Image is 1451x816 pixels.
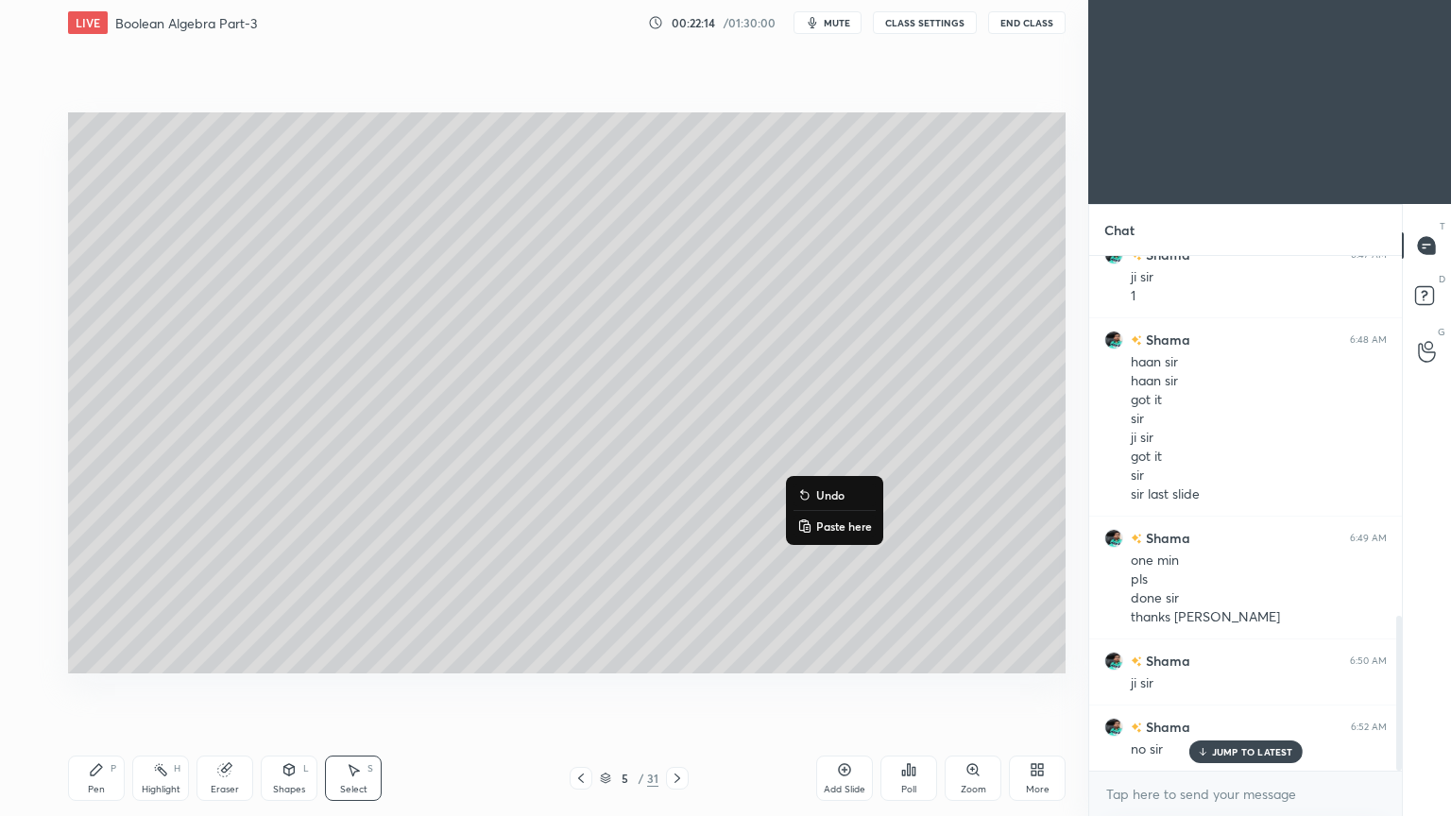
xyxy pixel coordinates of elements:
div: Add Slide [824,785,865,794]
p: D [1439,272,1445,286]
div: H [174,764,180,773]
div: sir last slide [1131,485,1387,504]
img: no-rating-badge.077c3623.svg [1131,250,1142,261]
p: Chat [1089,205,1150,255]
div: 31 [647,770,658,787]
div: haan sir [1131,353,1387,372]
img: no-rating-badge.077c3623.svg [1131,335,1142,346]
p: G [1438,325,1445,339]
div: sir [1131,410,1387,429]
img: 3 [1104,718,1123,737]
p: Paste here [816,518,872,534]
div: LIVE [68,11,108,34]
div: ji sir [1131,674,1387,693]
p: T [1440,219,1445,233]
button: mute [794,11,862,34]
div: 6:49 AM [1350,533,1387,544]
div: ji sir [1131,268,1387,287]
div: Select [340,785,367,794]
h4: Boolean Algebra Part-3 [115,14,257,32]
div: 5 [615,773,634,784]
div: got it [1131,448,1387,467]
p: JUMP TO LATEST [1212,746,1293,757]
img: no-rating-badge.077c3623.svg [1131,534,1142,544]
div: 1 [1131,287,1387,306]
div: S [367,764,373,773]
img: 3 [1104,652,1123,671]
div: Zoom [961,785,986,794]
button: End Class [988,11,1066,34]
h6: Shama [1142,717,1190,737]
div: Pen [88,785,105,794]
img: 3 [1104,529,1123,548]
div: P [111,764,116,773]
div: no sir [1131,740,1387,759]
div: one min [1131,552,1387,570]
button: Paste here [794,515,876,537]
div: Shapes [273,785,305,794]
div: 6:52 AM [1351,722,1387,733]
div: sir [1131,467,1387,485]
h6: Shama [1142,528,1190,548]
img: 3 [1104,331,1123,349]
div: thanks [PERSON_NAME] [1131,608,1387,627]
h6: Shama [1142,330,1190,349]
div: 6:50 AM [1350,655,1387,667]
button: CLASS SETTINGS [873,11,977,34]
div: Highlight [142,785,180,794]
h6: Shama [1142,651,1190,671]
span: mute [824,16,850,29]
div: Eraser [211,785,239,794]
div: pls [1131,570,1387,589]
button: Undo [794,484,876,506]
div: got it [1131,391,1387,410]
div: More [1026,785,1050,794]
div: L [303,764,309,773]
div: / [638,773,643,784]
div: Poll [901,785,916,794]
img: no-rating-badge.077c3623.svg [1131,722,1142,733]
div: done sir [1131,589,1387,608]
div: haan sir [1131,372,1387,391]
div: ji sir [1131,429,1387,448]
p: Undo [816,487,845,502]
div: 6:48 AM [1350,334,1387,346]
img: no-rating-badge.077c3623.svg [1131,656,1142,667]
div: grid [1089,256,1402,771]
